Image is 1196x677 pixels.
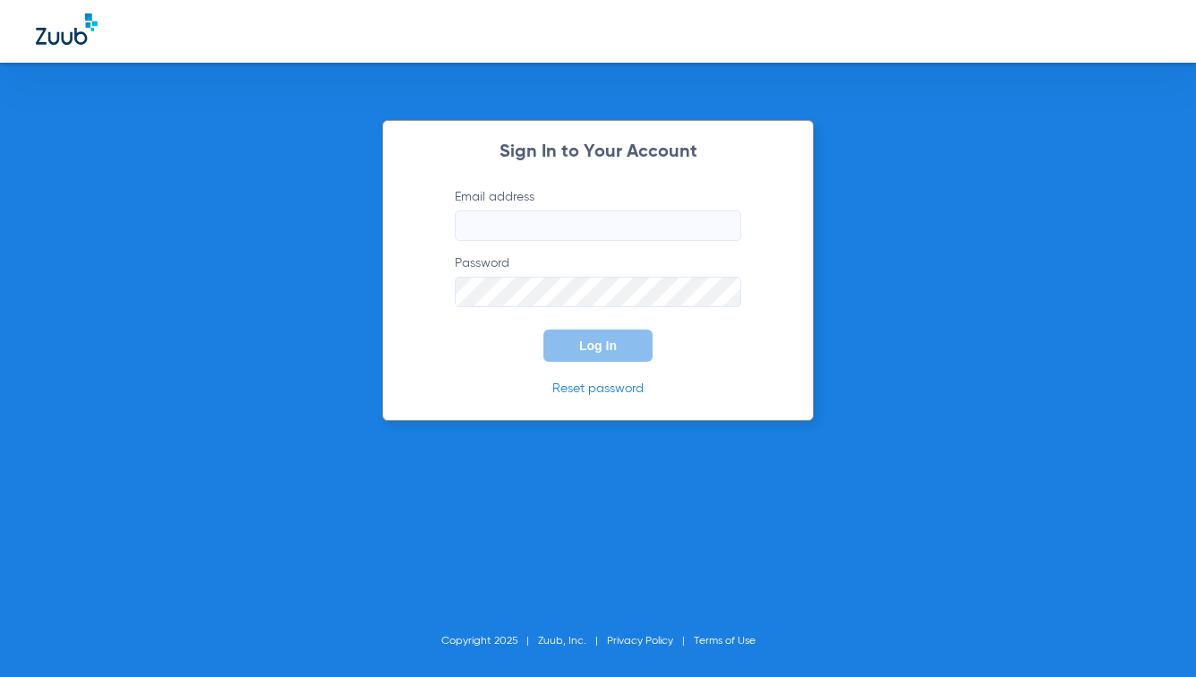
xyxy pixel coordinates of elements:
[543,330,653,362] button: Log In
[36,13,98,45] img: Zuub Logo
[455,188,741,241] label: Email address
[441,632,538,650] li: Copyright 2025
[607,636,673,647] a: Privacy Policy
[455,254,741,307] label: Password
[694,636,756,647] a: Terms of Use
[455,277,741,307] input: Password
[428,143,768,161] h2: Sign In to Your Account
[579,338,617,353] span: Log In
[538,632,607,650] li: Zuub, Inc.
[552,382,644,395] a: Reset password
[455,210,741,241] input: Email address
